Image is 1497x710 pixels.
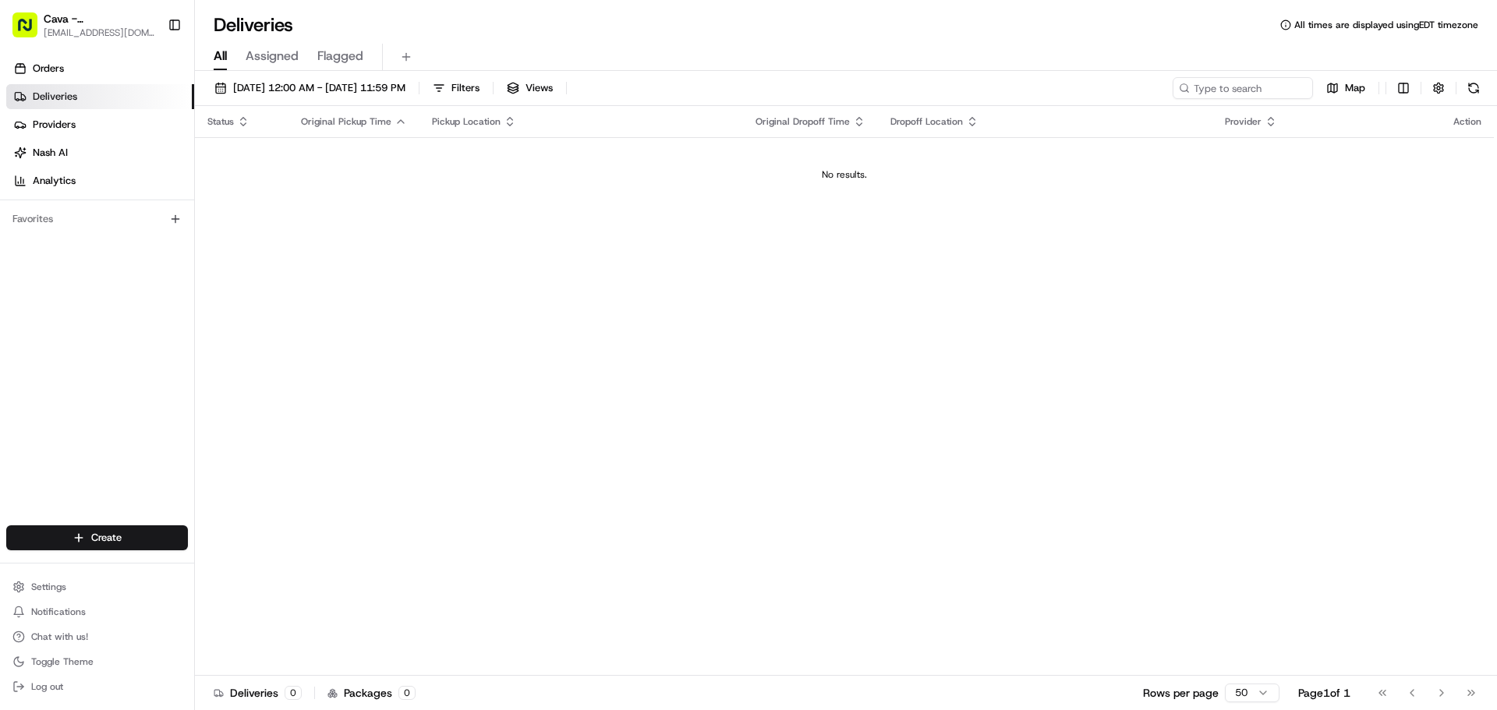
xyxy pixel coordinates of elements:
[31,631,88,643] span: Chat with us!
[1294,19,1478,31] span: All times are displayed using EDT timezone
[398,686,416,700] div: 0
[6,651,188,673] button: Toggle Theme
[214,12,293,37] h1: Deliveries
[233,81,405,95] span: [DATE] 12:00 AM - [DATE] 11:59 PM
[6,140,194,165] a: Nash AI
[31,655,94,668] span: Toggle Theme
[1143,685,1219,701] p: Rows per page
[33,90,77,104] span: Deliveries
[214,685,302,701] div: Deliveries
[6,84,194,109] a: Deliveries
[246,47,299,65] span: Assigned
[6,6,161,44] button: Cava - [GEOGRAPHIC_DATA][EMAIL_ADDRESS][DOMAIN_NAME]
[207,115,234,128] span: Status
[526,81,553,95] span: Views
[31,606,86,618] span: Notifications
[91,531,122,545] span: Create
[1173,77,1313,99] input: Type to search
[6,676,188,698] button: Log out
[6,576,188,598] button: Settings
[1298,685,1350,701] div: Page 1 of 1
[201,168,1488,181] div: No results.
[6,56,194,81] a: Orders
[756,115,850,128] span: Original Dropoff Time
[1225,115,1262,128] span: Provider
[44,26,155,39] button: [EMAIL_ADDRESS][DOMAIN_NAME]
[1453,115,1481,128] div: Action
[451,81,480,95] span: Filters
[33,174,76,188] span: Analytics
[207,77,412,99] button: [DATE] 12:00 AM - [DATE] 11:59 PM
[327,685,416,701] div: Packages
[1319,77,1372,99] button: Map
[1345,81,1365,95] span: Map
[500,77,560,99] button: Views
[214,47,227,65] span: All
[33,146,68,160] span: Nash AI
[44,11,155,26] button: Cava - [GEOGRAPHIC_DATA]
[301,115,391,128] span: Original Pickup Time
[6,525,188,550] button: Create
[31,581,66,593] span: Settings
[1463,77,1485,99] button: Refresh
[285,686,302,700] div: 0
[33,62,64,76] span: Orders
[6,112,194,137] a: Providers
[6,168,194,193] a: Analytics
[6,626,188,648] button: Chat with us!
[6,601,188,623] button: Notifications
[432,115,501,128] span: Pickup Location
[33,118,76,132] span: Providers
[890,115,963,128] span: Dropoff Location
[426,77,487,99] button: Filters
[317,47,363,65] span: Flagged
[31,680,63,693] span: Log out
[6,207,188,231] div: Favorites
